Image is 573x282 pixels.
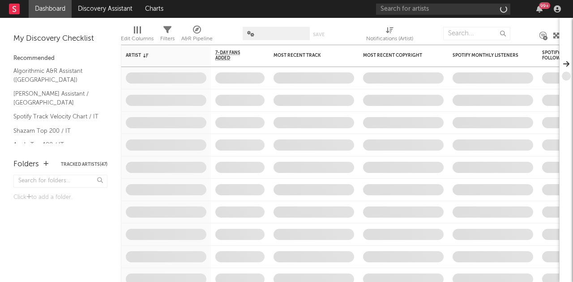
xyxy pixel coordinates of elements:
[13,112,98,122] a: Spotify Track Velocity Chart / IT
[539,2,550,9] div: 99 +
[13,89,98,107] a: [PERSON_NAME] Assistant / [GEOGRAPHIC_DATA]
[13,53,107,64] div: Recommended
[366,22,413,48] div: Notifications (Artist)
[160,34,175,44] div: Filters
[215,50,251,61] span: 7-Day Fans Added
[443,27,510,40] input: Search...
[453,53,520,58] div: Spotify Monthly Listeners
[126,53,193,58] div: Artist
[13,175,107,188] input: Search for folders...
[274,53,341,58] div: Most Recent Track
[181,34,213,44] div: A&R Pipeline
[13,34,107,44] div: My Discovery Checklist
[376,4,510,15] input: Search for artists
[13,140,98,150] a: Apple Top 100 / IT
[61,162,107,167] button: Tracked Artists(47)
[181,22,213,48] div: A&R Pipeline
[13,192,107,203] div: Click to add a folder.
[366,34,413,44] div: Notifications (Artist)
[313,32,325,37] button: Save
[13,126,98,136] a: Shazam Top 200 / IT
[121,34,154,44] div: Edit Columns
[363,53,430,58] div: Most Recent Copyright
[13,159,39,170] div: Folders
[536,5,543,13] button: 99+
[160,22,175,48] div: Filters
[13,66,98,84] a: Algorithmic A&R Assistant ([GEOGRAPHIC_DATA])
[121,22,154,48] div: Edit Columns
